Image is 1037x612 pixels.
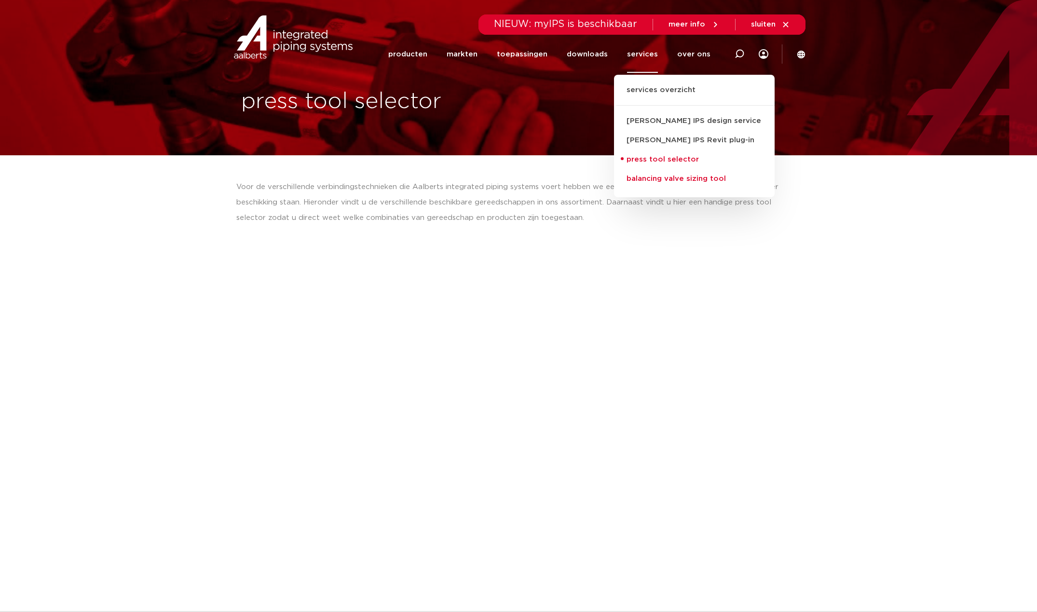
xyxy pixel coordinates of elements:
[614,169,775,189] a: balancing valve sizing tool
[388,36,710,73] nav: Menu
[494,19,637,29] span: NIEUW: myIPS is beschikbaar
[236,179,801,226] div: Voor de verschillende verbindingstechnieken die Aalberts integrated piping systems voert hebben w...
[751,21,776,28] span: sluiten
[627,36,658,73] a: services
[614,131,775,150] a: [PERSON_NAME] IPS Revit plug-in
[669,21,705,28] span: meer info
[614,111,775,131] a: [PERSON_NAME] IPS design service
[669,20,720,29] a: meer info
[241,86,514,117] h1: press tool selector
[567,36,608,73] a: downloads
[614,84,775,106] a: services overzicht
[614,150,775,169] a: press tool selector
[751,20,790,29] a: sluiten
[677,36,710,73] a: over ons
[388,36,427,73] a: producten
[447,36,478,73] a: markten
[497,36,547,73] a: toepassingen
